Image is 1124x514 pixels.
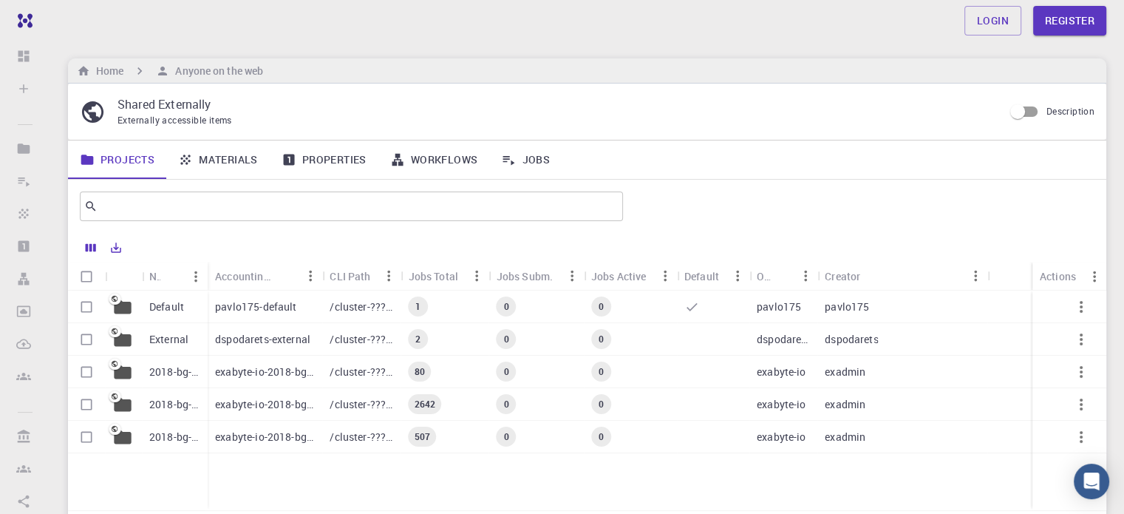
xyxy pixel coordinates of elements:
button: Sort [275,264,299,288]
p: 2018-bg-study-phase-III [149,397,200,412]
button: Menu [184,265,208,288]
button: Menu [299,264,322,288]
div: Open Intercom Messenger [1074,464,1109,499]
div: Name [142,262,208,291]
span: 0 [497,398,514,410]
p: Default [149,300,184,314]
button: Menu [794,264,817,288]
div: Jobs Subm. [489,262,584,291]
div: Owner [757,262,770,291]
div: Actions [1040,262,1076,291]
span: 0 [593,430,610,443]
p: dspodarets-external [215,332,310,347]
div: Jobs Active [584,262,677,291]
span: 0 [497,365,514,378]
p: 2018-bg-study-phase-I [149,430,200,444]
button: Menu [964,264,987,288]
p: 2018-bg-study-phase-i-ph [149,365,200,379]
a: Register [1033,6,1106,35]
p: Shared Externally [117,95,992,113]
a: Materials [166,141,270,179]
p: exadmin [825,397,865,412]
p: exadmin [825,430,865,444]
p: pavlo175 [825,300,869,314]
p: /cluster-???-home/pavlo175/pavlo175-default [330,300,393,314]
span: 0 [593,333,610,345]
span: 80 [408,365,430,378]
button: Sort [860,264,884,288]
p: dspodarets [825,332,879,347]
button: Menu [466,264,489,288]
h6: Anyone on the web [169,63,263,79]
button: Sort [160,265,184,288]
p: exabyte-io-2018-bg-study-phase-i-ph [215,365,315,379]
button: Menu [560,264,584,288]
div: CLI Path [322,262,401,291]
div: Creator [817,262,987,291]
span: 0 [497,333,514,345]
p: /cluster-???-share/groups/exabyte-io/exabyte-io-2018-bg-study-phase-iii [330,397,393,412]
a: Login [964,6,1021,35]
div: Owner [749,262,817,291]
div: Creator [825,262,860,291]
a: Projects [68,141,166,179]
span: 0 [593,398,610,410]
div: Jobs Active [591,262,647,291]
span: 1 [409,300,426,313]
p: exabyte-io [757,430,806,444]
p: pavlo175-default [215,300,296,314]
p: exabyte-io-2018-bg-study-phase-i [215,430,315,444]
p: pavlo175 [757,300,801,314]
p: exabyte-io [757,365,806,379]
button: Columns [78,236,103,260]
div: Default [677,262,749,291]
p: dspodarets [757,332,810,347]
div: Default [684,262,719,291]
span: 0 [593,365,610,378]
p: /cluster-???-home/dspodarets/dspodarets-external [330,332,393,347]
div: Accounting slug [208,262,322,291]
span: 2642 [408,398,441,410]
a: Properties [270,141,378,179]
span: 2 [409,333,426,345]
button: Export [103,236,129,260]
span: 0 [497,430,514,443]
div: Jobs Total [401,262,488,291]
div: CLI Path [330,262,370,291]
div: Icon [105,262,142,291]
p: /cluster-???-share/groups/exabyte-io/exabyte-io-2018-bg-study-phase-i [330,430,393,444]
span: 0 [497,300,514,313]
nav: breadcrumb [74,63,266,79]
a: Workflows [378,141,490,179]
button: Menu [377,264,401,288]
div: Actions [1032,262,1106,291]
a: Jobs [489,141,562,179]
button: Menu [653,264,677,288]
p: exabyte-io-2018-bg-study-phase-iii [215,397,315,412]
span: Description [1046,105,1094,117]
p: exabyte-io [757,397,806,412]
div: Jobs Total [408,262,458,291]
h6: Home [90,63,123,79]
button: Sort [770,264,794,288]
div: Jobs Subm. [497,262,554,291]
button: Menu [1083,265,1106,288]
div: Accounting slug [215,262,275,291]
p: /cluster-???-share/groups/exabyte-io/exabyte-io-2018-bg-study-phase-i-ph [330,365,393,379]
span: Externally accessible items [117,114,232,126]
button: Menu [726,264,749,288]
img: logo [12,13,33,28]
div: Name [149,262,160,291]
p: External [149,332,188,347]
p: exadmin [825,365,865,379]
span: 507 [408,430,435,443]
span: 0 [593,300,610,313]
